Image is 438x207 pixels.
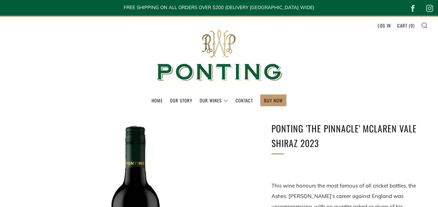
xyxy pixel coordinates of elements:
span: 0 [410,22,413,29]
img: Ponting Wines [149,17,289,94]
a: Log in [378,20,391,31]
a: Contact [236,95,253,106]
a: Home [152,95,163,106]
a: Cart (0) [397,20,415,31]
a: Our Story [170,95,192,106]
a: BUY NOW [264,95,283,106]
h1: Ponting 'The Pinnacle' McLaren Vale Shiraz 2023 [271,121,418,150]
a: Our Wines [200,95,228,106]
